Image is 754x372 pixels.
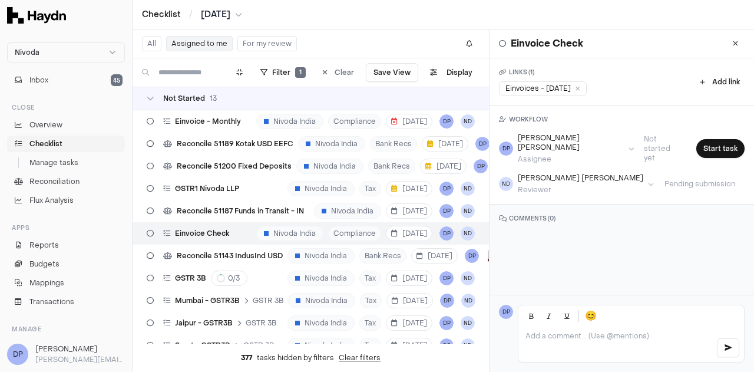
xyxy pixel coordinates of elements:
[368,159,415,174] span: Bank Recs
[696,139,745,158] button: Start task
[201,9,230,21] span: [DATE]
[474,159,488,173] span: DP
[655,179,745,189] span: Pending submission
[461,226,475,241] button: ND
[328,226,381,241] span: Compliance
[29,157,78,168] span: Manage tasks
[475,137,490,151] button: DP
[314,203,381,219] div: Nivoda India
[440,294,454,308] button: DP
[499,173,654,195] button: ND[PERSON_NAME] [PERSON_NAME]Reviewer
[499,68,587,77] h3: LINKS ( 1 )
[287,315,355,331] div: Nivoda India
[7,294,125,310] a: Transactions
[237,36,297,51] button: For my review
[461,114,475,129] span: ND
[541,308,557,324] button: Italic (Ctrl+I)
[359,338,381,353] span: Tax
[461,182,475,196] button: ND
[29,139,62,149] span: Checklist
[35,344,125,354] h3: [PERSON_NAME]
[288,293,355,308] div: Nivoda India
[391,341,427,350] span: [DATE]
[29,259,59,269] span: Budgets
[29,75,48,85] span: Inbox
[499,133,634,164] button: DP[PERSON_NAME] [PERSON_NAME]Assignee
[518,133,624,152] div: [PERSON_NAME] [PERSON_NAME]
[29,195,74,206] span: Flux Analysis
[177,162,292,171] span: Reconcile 51200 Fixed Deposits
[7,72,125,88] button: Inbox45
[439,271,454,285] button: DP
[391,206,427,216] span: [DATE]
[175,318,233,328] span: Jaipur - GSTR3B
[359,248,406,264] span: Bank Recs
[7,173,125,190] a: Reconciliation
[439,226,454,241] span: DP
[386,315,432,331] button: [DATE]
[461,204,475,218] button: ND
[166,36,233,51] button: Assigned to me
[518,173,643,183] div: [PERSON_NAME] [PERSON_NAME]
[416,251,452,261] span: [DATE]
[523,308,540,324] button: Bold (Ctrl+B)
[177,139,293,149] span: Reconcile 51189 Kotak USD EEFC
[359,271,381,286] span: Tax
[175,296,240,305] span: Mumbai - GSTR3B
[499,214,745,223] h3: COMMENTS ( 0 )
[465,249,479,263] button: DP
[29,120,62,130] span: Overview
[7,237,125,254] a: Reports
[420,159,467,174] button: [DATE]
[133,344,489,372] div: tasks hidden by filters
[370,136,417,152] span: Bank Recs
[175,274,206,283] span: GSTR 3B
[15,48,39,57] span: Nivoda
[386,293,433,308] button: [DATE]
[339,353,381,363] button: Clear filters
[422,136,468,152] button: [DATE]
[359,181,381,196] span: Tax
[7,320,125,338] div: Manage
[29,240,59,251] span: Reports
[511,37,583,51] h1: Einvoice Check
[518,185,643,195] div: Reviewer
[461,271,475,285] button: ND
[391,117,427,126] span: [DATE]
[187,8,195,20] span: /
[427,139,463,149] span: [DATE]
[439,204,454,218] button: DP
[287,271,355,286] div: Nivoda India
[499,115,745,124] h3: WORKFLOW
[558,308,575,324] button: Underline (Ctrl+U)
[142,9,242,21] nav: breadcrumb
[518,154,624,164] div: Assignee
[486,249,500,263] button: JP Smit
[315,63,361,82] button: Clear
[391,318,427,328] span: [DATE]
[695,75,745,89] button: Add link
[295,67,306,78] span: 1
[461,316,475,330] button: ND
[392,296,428,305] span: [DATE]
[439,182,454,196] button: DP
[461,294,475,308] button: ND
[360,293,382,308] span: Tax
[439,338,454,353] span: DP
[499,81,587,96] a: Einvoices - [DATE]
[35,354,125,365] p: [PERSON_NAME][EMAIL_ADDRESS][PERSON_NAME][DOMAIN_NAME]
[386,114,432,129] button: [DATE]
[423,63,479,82] button: Display
[499,141,513,156] span: DP
[29,297,74,307] span: Transactions
[253,63,313,82] button: Filter1
[439,114,454,129] button: DP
